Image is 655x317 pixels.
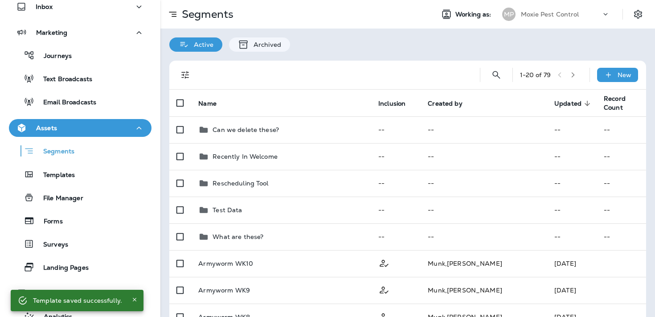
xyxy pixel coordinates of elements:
p: What are these? [213,233,263,240]
td: [DATE] [547,277,597,304]
td: -- [547,143,597,170]
span: Created by [428,100,462,107]
td: Munk , [PERSON_NAME] [421,277,547,304]
div: 1 - 20 of 79 [520,71,551,78]
p: Can we delete these? [213,126,279,133]
td: -- [547,116,597,143]
p: Templates [34,171,75,180]
td: -- [597,116,646,143]
span: Updated [554,100,581,107]
p: Surveys [34,241,68,249]
p: Active [189,41,213,48]
td: -- [371,143,421,170]
span: Name [198,99,228,107]
td: -- [597,223,646,250]
p: Test Data [213,206,242,214]
div: Template saved successfully. [33,292,122,309]
td: Munk , [PERSON_NAME] [421,250,547,277]
td: -- [371,223,421,250]
button: Filters [176,66,194,84]
p: Segments [178,8,233,21]
button: Assets [9,119,151,137]
td: -- [371,170,421,197]
p: Moxie Pest Control [521,11,579,18]
button: Landing Pages [9,258,151,276]
p: Assets [36,124,57,132]
p: Inbox [36,3,53,10]
span: Customer Only [378,259,390,267]
button: Text Broadcasts [9,69,151,88]
td: -- [547,197,597,223]
p: Rescheduling Tool [213,180,268,187]
p: Forms [35,218,63,226]
p: File Manager [34,194,83,203]
button: Close [129,294,140,305]
span: Inclusion [378,100,405,107]
td: -- [597,197,646,223]
td: -- [421,116,547,143]
button: Search Segments [487,66,505,84]
td: -- [597,143,646,170]
td: -- [421,197,547,223]
button: Surveys [9,235,151,253]
td: -- [547,170,597,197]
p: Text Broadcasts [34,75,92,84]
td: -- [371,116,421,143]
button: Journeys [9,46,151,65]
td: -- [371,197,421,223]
p: Email Broadcasts [34,99,96,107]
div: MP [502,8,516,21]
td: -- [597,170,646,197]
td: [DATE] [547,250,597,277]
span: Updated [554,99,593,107]
span: Record Count [604,95,626,111]
span: Customer Only [378,285,390,293]
p: Marketing [36,29,67,36]
td: -- [421,223,547,250]
p: Armyworm WK9 [198,287,250,294]
button: File Manager [9,188,151,207]
button: Templates [9,165,151,184]
span: Name [198,100,217,107]
button: Forms [9,211,151,230]
p: Journeys [35,52,72,61]
span: Inclusion [378,99,417,107]
button: Email Broadcasts [9,92,151,111]
p: Landing Pages [34,264,89,272]
span: Created by [428,99,474,107]
td: -- [421,143,547,170]
p: Recently In Welcome [213,153,278,160]
button: Marketing [9,24,151,41]
p: Segments [34,148,74,156]
button: Segments [9,141,151,161]
p: Archived [249,41,281,48]
button: Settings [630,6,646,22]
p: New [618,71,631,78]
td: -- [421,170,547,197]
button: Data [9,284,151,302]
span: Working as: [455,11,493,18]
td: -- [547,223,597,250]
p: Armyworm WK10 [198,260,253,267]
